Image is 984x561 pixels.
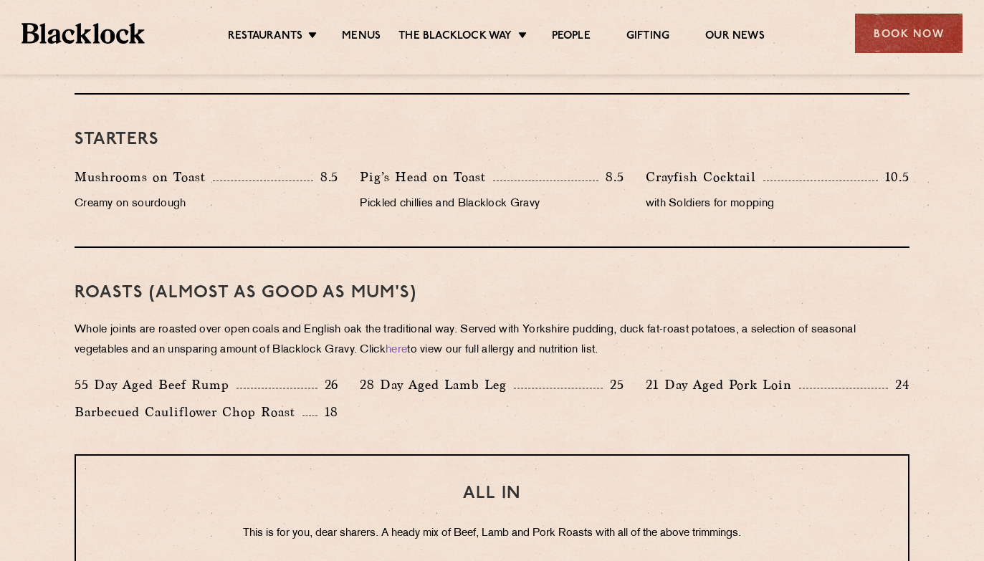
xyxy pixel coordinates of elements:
h3: Starters [75,130,909,149]
h3: ALL IN [105,484,879,503]
p: Pickled chillies and Blacklock Gravy [360,194,624,214]
p: 24 [888,375,909,394]
a: The Blacklock Way [398,29,512,45]
p: 28 Day Aged Lamb Leg [360,375,514,395]
a: Menus [342,29,381,45]
p: 26 [317,375,339,394]
div: Book Now [855,14,962,53]
p: Barbecued Cauliflower Chop Roast [75,402,302,422]
img: BL_Textured_Logo-footer-cropped.svg [22,23,145,44]
p: Mushrooms on Toast [75,167,213,187]
p: with Soldiers for mopping [646,194,909,214]
a: here [386,345,407,355]
p: Crayfish Cocktail [646,167,763,187]
p: Creamy on sourdough [75,194,338,214]
p: 55 Day Aged Beef Rump [75,375,237,395]
a: People [552,29,591,45]
p: 8.5 [598,168,624,186]
p: Pig’s Head on Toast [360,167,493,187]
p: 8.5 [313,168,339,186]
p: Whole joints are roasted over open coals and English oak the traditional way. Served with Yorkshi... [75,320,909,360]
p: 25 [603,375,624,394]
h3: Roasts (Almost as good as Mum's) [75,284,909,302]
a: Restaurants [228,29,302,45]
a: Gifting [626,29,669,45]
p: 10.5 [878,168,909,186]
p: This is for you, dear sharers. A heady mix of Beef, Lamb and Pork Roasts with all of the above tr... [105,524,879,543]
p: 18 [317,403,339,421]
a: Our News [705,29,765,45]
p: 21 Day Aged Pork Loin [646,375,799,395]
